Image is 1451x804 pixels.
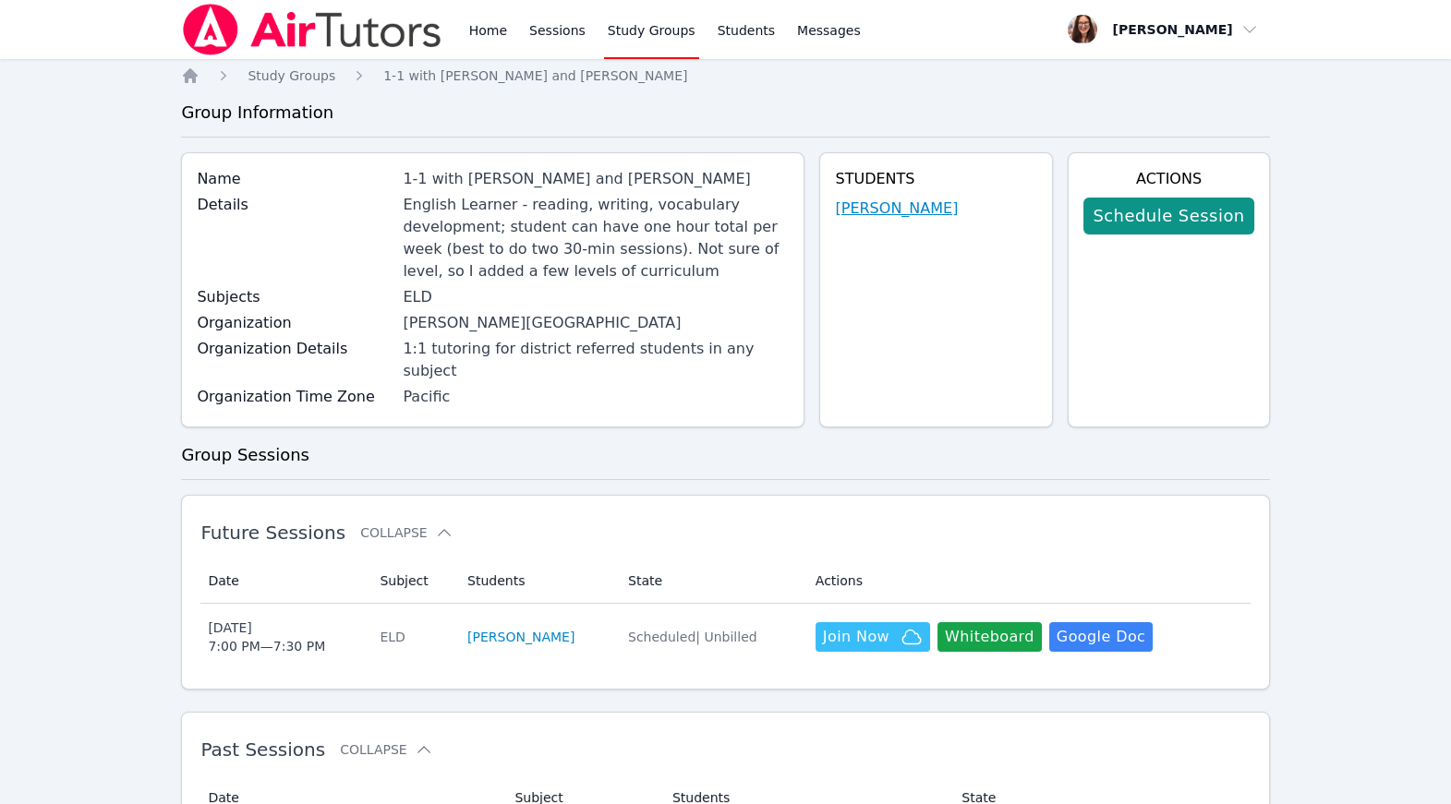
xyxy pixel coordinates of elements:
a: [PERSON_NAME] [467,628,574,646]
div: 1-1 with [PERSON_NAME] and [PERSON_NAME] [403,168,789,190]
th: Actions [804,558,1251,604]
a: Schedule Session [1083,198,1253,234]
div: English Learner - reading, writing, vocabulary development; student can have one hour total per w... [403,194,789,282]
th: Date [200,558,369,604]
nav: Breadcrumb [181,66,1269,85]
button: Whiteboard [937,622,1042,652]
button: Collapse [360,523,453,542]
span: Study Groups [248,68,335,83]
button: Join Now [816,622,930,652]
label: Details [197,194,392,216]
h3: Group Sessions [181,442,1269,468]
button: Collapse [340,740,432,759]
h4: Actions [1083,168,1253,190]
div: ELD [380,628,445,646]
label: Organization [197,312,392,334]
h4: Students [835,168,1037,190]
div: ELD [403,286,789,308]
label: Name [197,168,392,190]
label: Organization Details [197,338,392,360]
th: Subject [369,558,456,604]
img: Air Tutors [181,4,442,55]
h3: Group Information [181,100,1269,126]
a: Google Doc [1049,622,1153,652]
th: Students [456,558,617,604]
span: Scheduled | Unbilled [628,630,757,644]
span: Join Now [823,626,889,648]
label: Organization Time Zone [197,386,392,408]
span: Past Sessions [200,738,325,761]
div: Pacific [403,386,789,408]
a: [PERSON_NAME] [835,198,958,220]
span: 1-1 with [PERSON_NAME] and [PERSON_NAME] [383,68,687,83]
tr: [DATE]7:00 PM—7:30 PMELD[PERSON_NAME]Scheduled| UnbilledJoin NowWhiteboardGoogle Doc [200,604,1250,670]
a: 1-1 with [PERSON_NAME] and [PERSON_NAME] [383,66,687,85]
div: [PERSON_NAME][GEOGRAPHIC_DATA] [403,312,789,334]
span: Future Sessions [200,522,345,544]
div: [DATE] 7:00 PM — 7:30 PM [208,618,325,655]
span: Messages [797,21,861,40]
a: Study Groups [248,66,335,85]
div: 1:1 tutoring for district referred students in any subject [403,338,789,382]
th: State [617,558,804,604]
label: Subjects [197,286,392,308]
